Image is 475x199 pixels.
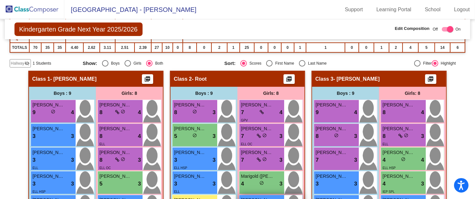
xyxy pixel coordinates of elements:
[174,173,206,180] span: [PERSON_NAME]
[359,43,374,52] td: 0
[241,180,244,188] span: 4
[33,125,65,132] span: [PERSON_NAME]
[174,125,206,132] span: [PERSON_NAME]
[71,108,74,117] span: 4
[51,109,55,114] span: do_not_disturb_alt
[71,180,74,188] span: 3
[24,61,30,66] mat-icon: visibility_off
[421,60,432,66] div: Filter
[224,60,361,67] mat-radio-group: Select an option
[433,26,438,32] span: Off
[389,43,403,52] td: 2
[33,166,38,170] span: ELL
[71,132,74,140] span: 3
[280,180,283,188] span: 3
[241,142,252,146] span: ELL OC
[174,190,180,194] span: ELL
[285,76,293,85] mat-icon: picture_as_pdf
[316,102,348,108] span: [PERSON_NAME]
[354,132,357,140] span: 3
[174,149,206,156] span: [PERSON_NAME]
[174,76,192,82] span: Class 2
[32,76,50,82] span: Class 1
[192,76,207,82] span: - Root
[241,102,273,108] span: [PERSON_NAME]
[262,157,267,161] span: do_not_disturb_alt
[383,142,388,146] span: ELL
[284,74,295,84] button: Print Students Details
[213,156,216,164] span: 3
[99,102,132,108] span: [PERSON_NAME]
[340,5,368,15] a: Support
[192,109,197,114] span: do_not_disturb_alt
[383,190,395,194] span: IEP SPL
[151,43,162,52] td: 27
[280,108,283,117] span: 4
[306,43,345,52] td: 1
[315,76,333,82] span: Class 3
[280,156,283,164] span: 3
[99,156,102,164] span: 8
[183,43,197,52] td: 8
[33,156,35,164] span: 3
[259,181,264,185] span: do_not_disturb_alt
[425,74,436,84] button: Print Students Details
[64,5,196,15] span: [GEOGRAPHIC_DATA] - [PERSON_NAME]
[174,166,187,170] span: ELL HSP
[213,180,216,188] span: 3
[383,173,415,180] span: [PERSON_NAME]
[121,157,125,161] span: do_not_disturb_alt
[421,108,424,117] span: 4
[11,60,24,66] span: Hallway
[316,180,319,188] span: 3
[33,60,51,66] span: 1 Students
[29,87,96,100] div: Boys : 9
[241,125,273,132] span: [PERSON_NAME]
[435,43,450,52] td: 14
[354,180,357,188] span: 3
[280,132,283,140] span: 3
[115,43,135,52] td: 2.51
[281,43,294,52] td: 0
[450,43,465,52] td: 6
[29,43,41,52] td: 70
[99,166,111,170] span: ELL OC
[224,60,236,66] span: Sort:
[213,132,216,140] span: 3
[371,5,417,15] a: Learning Portal
[135,43,152,52] td: 2.39
[131,60,142,66] div: Girls
[354,108,357,117] span: 4
[33,108,35,117] span: 9
[66,43,84,52] td: 4.40
[241,132,244,140] span: 7
[316,149,348,156] span: [PERSON_NAME]
[71,156,74,164] span: 3
[401,157,405,161] span: do_not_disturb_alt
[33,132,35,140] span: 3
[138,108,141,117] span: 4
[241,156,244,164] span: 7
[33,149,65,156] span: [PERSON_NAME]
[227,43,240,52] td: 1
[197,43,211,52] td: 0
[83,60,219,67] mat-radio-group: Select an option
[254,43,268,52] td: 0
[121,109,125,114] span: do_not_disturb_alt
[403,43,418,52] td: 4
[153,60,163,66] div: Both
[41,43,54,52] td: 35
[383,102,415,108] span: [PERSON_NAME]
[144,76,151,85] mat-icon: picture_as_pdf
[14,23,143,36] span: Kindergarten Grade Next Year 2025/2026
[316,156,319,164] span: 7
[418,43,435,52] td: 5
[99,108,102,117] span: 8
[333,76,380,82] span: - [PERSON_NAME]
[334,133,339,138] span: do_not_disturb_alt
[99,142,105,146] span: ELL
[237,87,304,100] div: Girls: 8
[241,119,248,122] span: GPV
[83,60,97,66] span: Show:
[383,125,415,132] span: [PERSON_NAME]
